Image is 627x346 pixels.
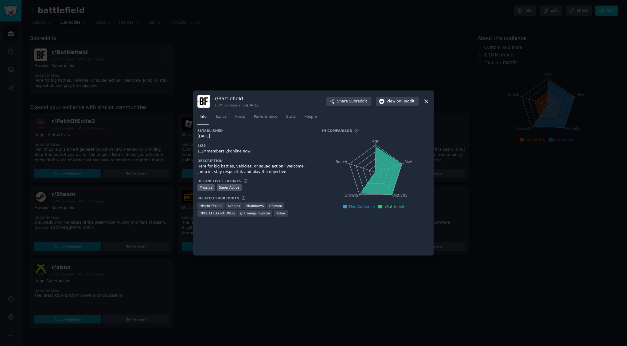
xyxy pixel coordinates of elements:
span: Stats [286,114,296,120]
h3: r/ Battlefield [215,95,258,102]
a: Posts [233,112,247,125]
div: Super Active [217,184,242,191]
span: r/ PUBATTLEGROUNDS [200,211,235,215]
span: on Reddit [397,99,415,104]
tspan: Activity [394,194,408,198]
a: Info [197,112,209,125]
tspan: Age [372,139,380,143]
a: Performance [251,112,280,125]
div: [DATE] [197,134,313,139]
a: Stats [284,112,298,125]
span: r/Battlefield [384,205,406,209]
span: People [304,114,317,120]
span: r/ Steam [269,204,282,208]
h3: Distinctive Features [197,179,241,183]
span: View [387,99,415,104]
div: Here for big battles, vehicles, or squad action? Welcome. Jump in, stay respectful, and play the ... [197,164,313,175]
tspan: Size [404,160,412,164]
div: 1.1M members, 2k online now [197,149,313,154]
span: r/ xbox [276,211,286,215]
h3: Description [197,159,313,163]
img: Battlefield [197,95,210,108]
span: Subreddit [349,99,367,104]
h3: Established [197,129,313,133]
span: r/ roblox [228,204,240,208]
span: Topics [215,114,227,120]
a: Topics [213,112,229,125]
a: People [302,112,319,125]
tspan: Reach [336,160,347,164]
h3: Related Subreddits [197,196,239,200]
h3: In Comparison [322,129,352,133]
div: 1.1M members since [DATE] [215,103,258,107]
tspan: Growth [345,194,358,198]
span: Info [200,114,207,120]
button: Viewon Reddit [376,97,419,106]
div: Massive [197,184,215,191]
span: r/ Rainbow6 [246,204,264,208]
span: This Audience [349,205,375,209]
span: Performance [254,114,278,120]
h3: Size [197,144,313,148]
span: Share [337,99,367,104]
span: r/ farmingsimulator [240,211,270,215]
span: Posts [235,114,245,120]
span: r/ PathOfExile2 [200,204,223,208]
button: ShareSubreddit [326,97,372,106]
